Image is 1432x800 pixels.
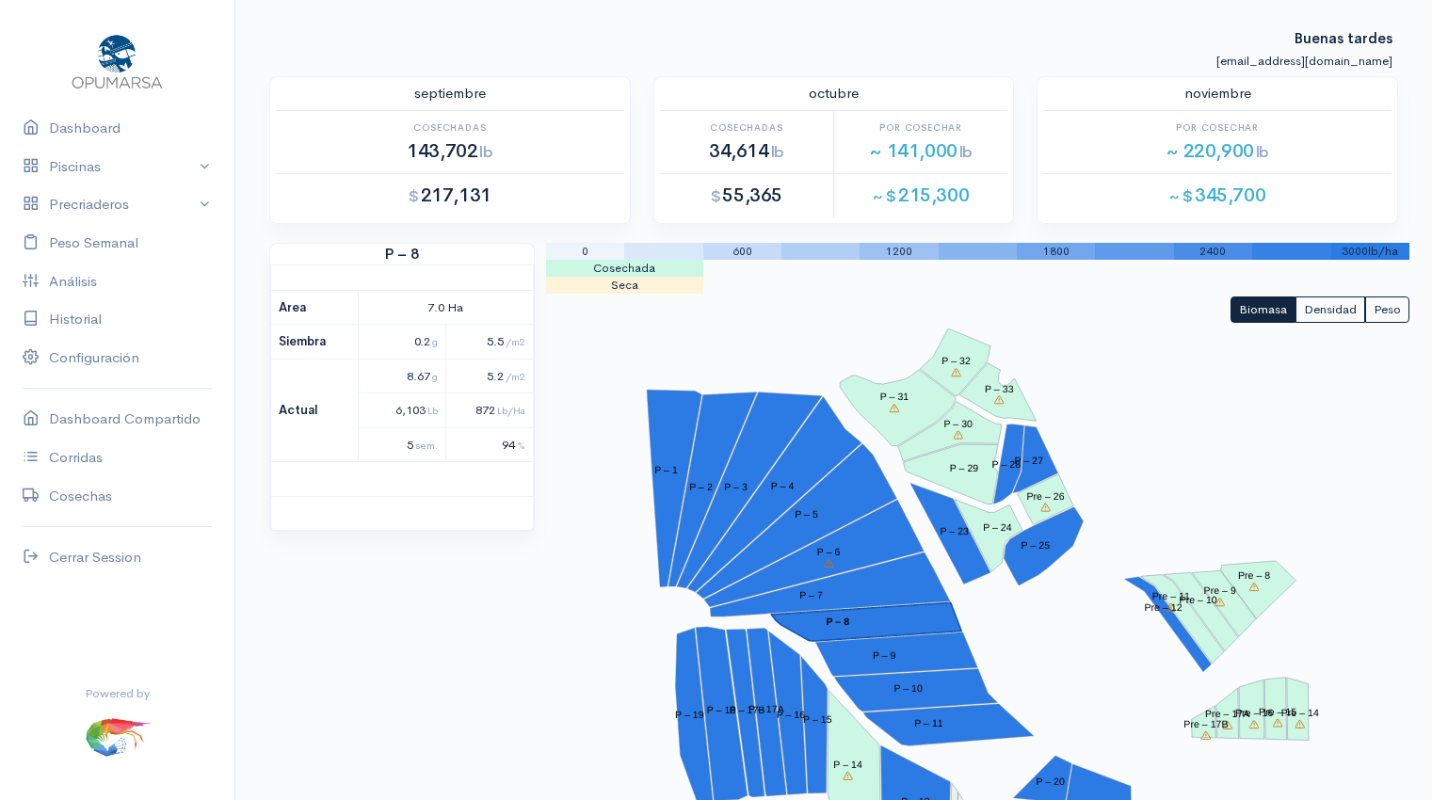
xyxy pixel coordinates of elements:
td: 872 [445,393,533,428]
tspan: Pre – 14 [1281,708,1319,719]
span: 0 [582,244,588,259]
tspan: P – 31 [880,392,909,403]
span: $ [409,186,419,206]
tspan: P – 17B [730,705,765,716]
tspan: P – 5 [795,509,818,520]
tspan: Pre – 17A [1205,709,1249,720]
span: $ [711,186,721,206]
td: 5.2 [445,359,533,393]
tspan: P – 2 [689,481,713,492]
small: [EMAIL_ADDRESS][DOMAIN_NAME] [1216,53,1392,69]
tspan: Pre – 17B [1183,719,1228,730]
tspan: Pre – 10 [1180,595,1217,606]
tspan: P – 25 [1021,539,1050,551]
span: 2400 [1199,244,1226,259]
tspan: P – 29 [950,463,979,474]
td: 6,103 [358,393,445,428]
h6: Cosechadas [276,122,624,133]
tspan: P – 18 [707,705,736,716]
span: ~ 220,900 [1166,139,1269,163]
span: g [432,335,438,348]
span: /m2 [506,335,525,348]
span: 600 [732,244,752,259]
tspan: P – 8 [826,616,849,628]
tspan: P – 23 [940,526,969,537]
tspan: P – 3 [724,482,748,493]
button: Densidad [1295,296,1365,324]
span: Densidad [1304,301,1357,317]
img: ... [84,702,152,770]
button: Biomasa [1231,296,1295,324]
span: g [432,370,438,383]
h6: Por Cosechar [1043,122,1392,133]
div: octubre [649,83,1020,104]
div: septiembre [265,83,636,104]
tspan: Pre – 26 [1026,490,1064,502]
span: Peso [1374,301,1401,317]
tspan: P – 20 [1036,776,1065,788]
tspan: P – 14 [833,760,862,771]
td: 7.0 Ha [358,290,533,325]
span: /m2 [506,370,525,383]
strong: Buenas tardes [1295,10,1392,47]
tspan: Pre – 15 [1259,706,1296,717]
span: 1200 [886,244,912,259]
span: lb [959,142,973,162]
span: lb [479,142,492,162]
img: Opumarsa [68,30,167,90]
tspan: P – 15 [803,714,832,726]
tspan: P – 30 [943,418,973,429]
span: 1800 [1043,244,1070,259]
span: lb [771,142,784,162]
td: 94 [445,427,533,462]
tspan: P – 9 [873,649,896,661]
th: Siembra [271,325,359,360]
th: Area [271,290,359,325]
h6: Por Cosechar [834,122,1007,133]
tspan: P – 10 [893,683,923,695]
td: 5 [358,427,445,462]
tspan: P – 24 [983,522,1012,534]
tspan: P – 19 [675,709,704,720]
span: ~ 141,000 [869,139,973,163]
span: Lb/Ha [497,404,525,417]
span: 55,365 [711,184,782,207]
div: noviembre [1032,83,1403,104]
tspan: P – 11 [914,718,943,729]
span: 345,700 [1169,184,1265,207]
th: Actual [271,359,359,462]
strong: P – 8 [270,244,534,265]
span: % [517,439,525,452]
span: 215,300 [873,184,969,207]
span: Biomasa [1239,301,1287,317]
tspan: Pre – 16 [1235,708,1273,719]
tspan: P – 28 [991,458,1021,470]
tspan: P – 7 [799,590,823,601]
span: Lb [427,404,438,417]
span: lb [1256,142,1269,162]
td: 5.5 [445,325,533,360]
tspan: Pre – 8 [1238,570,1270,582]
tspan: P – 4 [771,481,795,492]
td: 0.2 [358,325,445,360]
tspan: Pre – 12 [1144,602,1182,614]
tspan: P – 16 [776,710,805,721]
span: 143,702 [407,139,492,163]
span: lb/ha [1368,244,1398,259]
td: 8.67 [358,359,445,393]
tspan: Pre – 9 [1204,585,1236,597]
span: 3000 [1342,244,1368,259]
span: ~ $ [873,186,896,206]
tspan: Pre – 11 [1152,591,1190,602]
tspan: P – 27 [1014,455,1043,466]
span: ~ $ [1169,186,1193,206]
span: 217,131 [409,184,491,207]
span: sem. [415,439,438,452]
td: Seca [546,277,703,294]
button: Peso [1365,296,1409,324]
span: 34,614 [709,139,784,163]
tspan: P – 1 [654,465,678,476]
tspan: P – 17A [748,703,784,714]
td: Cosechada [546,260,703,277]
tspan: P – 32 [941,356,971,367]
